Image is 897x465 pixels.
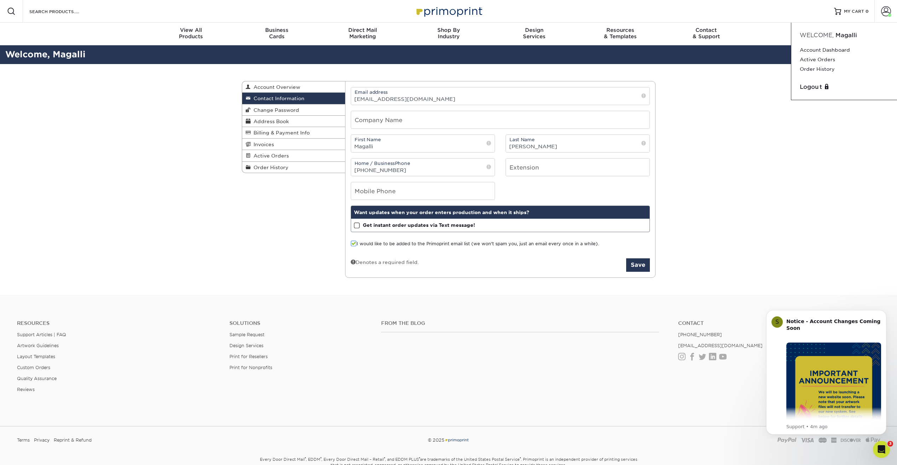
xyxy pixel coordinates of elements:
a: Order History [242,162,345,173]
span: Account Overview [251,84,300,90]
a: View AllProducts [148,23,234,45]
a: Contact [678,320,880,326]
div: Services [491,27,577,40]
a: Artwork Guidelines [17,343,59,348]
span: Business [234,27,320,33]
strong: Get instant order updates via Text message! [363,222,475,228]
sup: ® [419,457,420,460]
a: Contact Information [242,93,345,104]
a: Direct MailMarketing [320,23,406,45]
span: Order History [251,165,289,170]
span: Direct Mail [320,27,406,33]
div: Industry [406,27,491,40]
img: Primoprint [413,4,484,19]
a: Address Book [242,116,345,127]
a: Print for Nonprofits [229,365,272,370]
a: Change Password [242,104,345,116]
a: Shop ByIndustry [406,23,491,45]
span: Active Orders [251,153,289,159]
span: Invoices [251,142,274,147]
a: Reprint & Refund [54,435,92,446]
a: Sample Request [229,332,264,337]
a: Custom Orders [17,365,50,370]
div: & Support [663,27,749,40]
sup: ® [320,457,321,460]
a: Active Orders [242,150,345,161]
a: Order History [800,64,889,74]
h4: Resources [17,320,219,326]
iframe: Intercom notifications message [756,304,897,439]
span: Shop By [406,27,491,33]
span: Contact [663,27,749,33]
a: Active Orders [800,55,889,64]
a: Account Overview [242,81,345,93]
div: Cards [234,27,320,40]
div: & Templates [577,27,663,40]
div: © 2025 [303,435,594,446]
span: Welcome, [800,32,834,39]
div: Marketing [320,27,406,40]
a: Reviews [17,387,35,392]
span: View All [148,27,234,33]
h4: Solutions [229,320,371,326]
a: Design Services [229,343,263,348]
a: BusinessCards [234,23,320,45]
span: 0 [866,9,869,14]
span: Change Password [251,107,299,113]
span: Magalli [835,32,857,39]
a: Layout Templates [17,354,55,359]
a: [PHONE_NUMBER] [678,332,722,337]
div: Products [148,27,234,40]
sup: ® [384,457,385,460]
span: Address Book [251,119,289,124]
span: Design [491,27,577,33]
a: DesignServices [491,23,577,45]
sup: ® [520,457,521,460]
span: Contact Information [251,96,304,101]
span: Resources [577,27,663,33]
input: SEARCH PRODUCTS..... [29,7,98,16]
a: Invoices [242,139,345,150]
button: Save [626,258,650,272]
a: Privacy [34,435,49,446]
a: Terms [17,435,30,446]
span: Billing & Payment Info [251,130,310,136]
a: Contact& Support [663,23,749,45]
a: Print for Resellers [229,354,268,359]
iframe: Intercom live chat [873,441,890,458]
a: Logout [800,83,889,91]
div: Want updates when your order enters production and when it ships? [351,206,650,219]
a: Support Articles | FAQ [17,332,66,337]
a: Resources& Templates [577,23,663,45]
span: MY CART [844,8,864,15]
a: [EMAIL_ADDRESS][DOMAIN_NAME] [678,343,763,348]
span: 3 [887,441,893,447]
a: Account Dashboard [800,45,889,55]
div: Denotes a required field. [351,258,419,266]
sup: ® [305,457,306,460]
img: Primoprint [444,437,469,443]
h4: From the Blog [381,320,659,326]
a: Billing & Payment Info [242,127,345,138]
a: Quality Assurance [17,376,57,381]
label: I would like to be added to the Primoprint email list (we won't spam you, just an email every onc... [351,241,599,247]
